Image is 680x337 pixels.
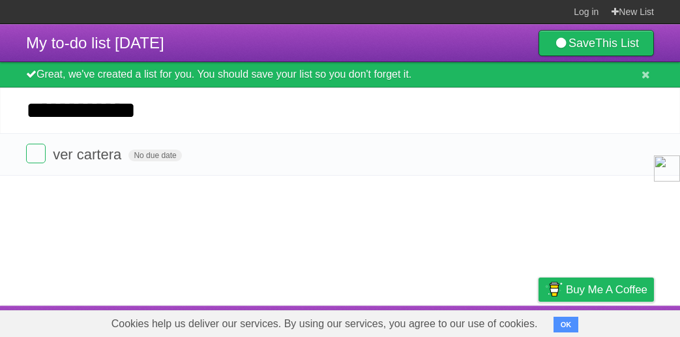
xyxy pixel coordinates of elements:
[595,37,639,50] b: This List
[98,311,551,337] span: Cookies help us deliver our services. By using our services, you agree to our use of cookies.
[572,309,654,334] a: Suggest a feature
[539,278,654,302] a: Buy me a coffee
[554,317,579,332] button: OK
[53,146,125,163] span: ver cartera
[26,144,46,163] label: Done
[128,150,181,161] span: No due date
[566,278,647,301] span: Buy me a coffee
[654,155,680,182] img: logo.png
[365,309,392,334] a: About
[545,278,563,300] img: Buy me a coffee
[539,30,654,56] a: SaveThis List
[26,34,164,52] span: My to-do list [DATE]
[408,309,461,334] a: Developers
[522,309,555,334] a: Privacy
[477,309,506,334] a: Terms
